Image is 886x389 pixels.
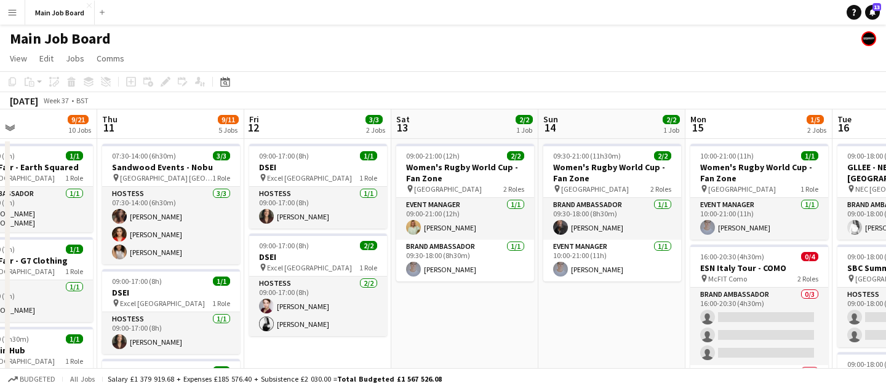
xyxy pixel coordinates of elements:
h3: Sandwood Events - Nobu [102,162,240,173]
app-card-role: Event Manager1/110:00-21:00 (11h)[PERSON_NAME] [543,240,681,281]
span: View [10,53,27,64]
span: 1 Role [800,184,818,194]
span: 16 [836,120,852,135]
span: Total Budgeted £1 567 526.08 [337,374,442,383]
span: 14 [541,120,558,135]
span: Week 37 [41,96,71,105]
span: 1/1 [66,245,83,254]
span: 1 Role [65,356,83,366]
span: 1 Role [212,299,230,308]
span: 1/1 [213,277,230,286]
span: [GEOGRAPHIC_DATA] [GEOGRAPHIC_DATA] - [STREET_ADDRESS] [120,173,212,183]
div: 2 Jobs [366,125,385,135]
button: Main Job Board [25,1,95,25]
span: 2/2 [516,115,533,124]
span: All jobs [68,374,97,383]
h3: Women's Rugby World Cup - Fan Zone [396,162,534,184]
app-job-card: 09:00-21:00 (12h)2/2Women's Rugby World Cup - Fan Zone [GEOGRAPHIC_DATA]2 RolesEvent Manager1/109... [396,144,534,281]
app-job-card: 07:30-14:00 (6h30m)3/3Sandwood Events - Nobu [GEOGRAPHIC_DATA] [GEOGRAPHIC_DATA] - [STREET_ADDRES... [102,144,240,264]
span: 12 [247,120,259,135]
span: 1 Role [359,173,377,183]
app-card-role: Event Manager1/109:00-21:00 (12h)[PERSON_NAME] [396,198,534,240]
span: [GEOGRAPHIC_DATA] [708,184,776,194]
span: McFIT Como [708,274,747,283]
span: Edit [39,53,54,64]
h3: Women's Rugby World Cup - Fan Zone [543,162,681,184]
h3: Women's Rugby World Cup - Fan Zone [690,162,828,184]
span: 2 Roles [650,184,671,194]
h3: DSEI [249,162,387,173]
app-job-card: 09:00-17:00 (8h)2/2DSEI Excel [GEOGRAPHIC_DATA]1 RoleHostess2/209:00-17:00 (8h)[PERSON_NAME][PERS... [249,234,387,336]
app-job-card: 09:00-17:00 (8h)1/1DSEI Excel [GEOGRAPHIC_DATA]1 RoleHostess1/109:00-17:00 (8h)[PERSON_NAME] [102,269,240,354]
span: Excel [GEOGRAPHIC_DATA] [120,299,205,308]
span: 07:30-14:00 (6h30m) [112,151,176,160]
div: 1 Job [516,125,532,135]
span: 1 Role [65,173,83,183]
span: 3/3 [213,151,230,160]
app-card-role: Brand Ambassador1/109:30-18:00 (8h30m)[PERSON_NAME] [543,198,681,240]
span: 16:00-20:30 (4h30m) [700,252,764,261]
span: 1/1 [66,151,83,160]
span: 2/2 [663,115,680,124]
span: Comms [97,53,124,64]
app-card-role: Hostess1/109:00-17:00 (8h)[PERSON_NAME] [102,312,240,354]
app-job-card: 10:00-21:00 (11h)1/1Women's Rugby World Cup - Fan Zone [GEOGRAPHIC_DATA]1 RoleEvent Manager1/110:... [690,144,828,240]
span: 15 [688,120,706,135]
div: [DATE] [10,95,38,107]
h3: DSEI [249,251,387,262]
span: 2/2 [654,151,671,160]
span: 1 Role [212,173,230,183]
a: 13 [865,5,880,20]
app-job-card: 09:00-17:00 (8h)1/1DSEI Excel [GEOGRAPHIC_DATA]1 RoleHostess1/109:00-17:00 (8h)[PERSON_NAME] [249,144,387,229]
app-job-card: 09:30-21:00 (11h30m)2/2Women's Rugby World Cup - Fan Zone [GEOGRAPHIC_DATA]2 RolesBrand Ambassado... [543,144,681,281]
span: Sat [396,114,410,125]
h3: ESN Italy Tour - COMO [690,262,828,273]
span: 09:30-21:00 (11h30m) [553,151,621,160]
span: 2/2 [360,241,377,250]
span: 1 Role [359,263,377,272]
a: View [5,50,32,66]
span: 3/3 [365,115,383,124]
app-user-avatar: experience staff [861,31,876,46]
span: Thu [102,114,118,125]
span: 11 [100,120,118,135]
a: Edit [34,50,58,66]
a: Comms [92,50,129,66]
button: Budgeted [6,372,57,386]
span: 9/11 [218,115,239,124]
span: 13 [872,3,881,11]
span: 1/5 [807,115,824,124]
span: 1/1 [360,151,377,160]
span: 1/1 [66,334,83,344]
span: 0/4 [801,252,818,261]
span: 10:00-21:00 (11h) [700,151,754,160]
div: 5 Jobs [218,125,238,135]
div: Salary £1 379 919.68 + Expenses £185 576.40 + Subsistence £2 030.00 = [108,374,442,383]
div: 1 Job [663,125,679,135]
app-card-role: Brand Ambassador0/316:00-20:30 (4h30m) [690,288,828,365]
span: Jobs [66,53,84,64]
span: [GEOGRAPHIC_DATA] [561,184,629,194]
span: 13 [394,120,410,135]
span: 1 Role [65,267,83,276]
span: Tue [837,114,852,125]
div: 10 Jobs [68,125,91,135]
h3: DSEI [102,287,240,298]
span: 2 Roles [503,184,524,194]
div: 2 Jobs [807,125,826,135]
h1: Main Job Board [10,29,111,48]
app-card-role: Brand Ambassador1/109:30-18:00 (8h30m)[PERSON_NAME] [396,240,534,281]
span: 09:00-17:00 (8h) [259,151,309,160]
span: Mon [690,114,706,125]
span: 1/1 [801,151,818,160]
span: Budgeted [20,375,55,383]
span: Excel [GEOGRAPHIC_DATA] [267,263,352,272]
span: 2/2 [507,151,524,160]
